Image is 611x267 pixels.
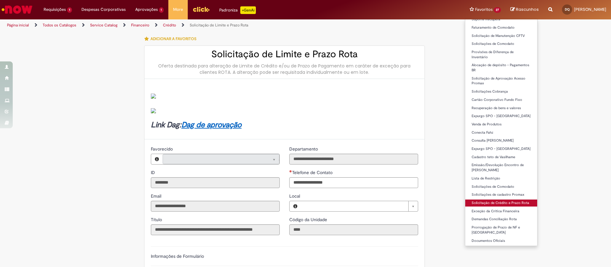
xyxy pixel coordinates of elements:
[151,169,156,176] label: Somente leitura - ID
[190,23,248,28] a: Solicitação de Limite e Prazo Rota
[465,200,537,207] a: Solicitação de Crédito e Prazo Rota
[465,32,537,39] a: Solicitação de Manutenção CFTV
[289,154,418,165] input: Departamento
[465,62,537,74] a: Alocação de depósito - Pagamentos BR
[151,49,418,60] h2: Solicitação de Limite e Prazo Rota
[465,216,537,223] a: Demandas Conciliação Rota
[151,108,156,113] img: sys_attachment.do
[289,193,301,199] span: Local
[5,19,403,31] ul: Trilhas de página
[219,6,256,14] div: Padroniza
[173,6,183,13] span: More
[151,36,196,41] span: Adicionar a Favoritos
[465,183,537,190] a: Solicitações de Comodato
[163,23,176,28] a: Crédito
[151,154,163,164] button: Favorecido, Visualizar este registro
[81,6,126,13] span: Despesas Corporativas
[159,7,164,13] span: 1
[465,162,537,173] a: Emissão/Devolução Encontro de [PERSON_NAME]
[193,4,210,14] img: click_logo_yellow_360x200.png
[43,23,76,28] a: Todos os Catálogos
[44,6,66,13] span: Requisições
[151,224,280,235] input: Título
[465,208,537,215] a: Exceção da Crítica Financeira
[290,201,301,211] button: Local, Visualizar este registro
[289,170,292,172] span: Obrigatório Preenchido
[292,170,334,175] span: Telefone de Contato
[131,23,149,28] a: Financeiro
[465,88,537,95] a: Solicitações Cobrança
[144,32,200,46] button: Adicionar a Favoritos
[465,175,537,182] a: Lista de Restrição
[465,19,537,246] ul: Favoritos
[67,7,72,13] span: 1
[465,16,537,23] a: Suporte Recupera
[181,120,242,130] a: Dag de aprovação
[151,193,163,199] label: Somente leitura - Email
[465,121,537,128] a: Venda de Produtos
[289,177,418,188] input: Telefone de Contato
[1,3,33,16] img: ServiceNow
[465,24,537,31] a: Faturamento de Comodato
[465,113,537,120] a: Expurgo SPO - [GEOGRAPHIC_DATA]
[465,75,537,87] a: Solicitação de Aprovação Acesso Promax
[289,217,328,222] span: Somente leitura - Código da Unidade
[465,237,537,244] a: Documentos Oficiais
[565,7,570,11] span: DQ
[289,146,319,152] label: Somente leitura - Departamento
[574,7,606,12] span: [PERSON_NAME]
[465,96,537,103] a: Cartão Corporativo Fundo Fixo
[465,105,537,112] a: Recuperação de bens e valores
[240,6,256,14] p: +GenAi
[7,23,29,28] a: Página inicial
[151,94,156,99] img: sys_attachment.do
[465,224,537,236] a: Prorrogação de Prazo de NF e [GEOGRAPHIC_DATA]
[90,23,117,28] a: Service Catalog
[510,7,539,13] a: Rascunhos
[289,224,418,235] input: Código da Unidade
[151,146,174,152] span: Somente leitura - Favorecido
[516,6,539,12] span: Rascunhos
[151,253,204,259] label: Informações de Formulário
[289,216,328,223] label: Somente leitura - Código da Unidade
[151,217,163,222] span: Somente leitura - Título
[135,6,158,13] span: Aprovações
[151,120,242,130] strong: Link Dag:
[151,177,280,188] input: ID
[465,137,537,144] a: Consulta [PERSON_NAME]
[151,201,280,212] input: Email
[151,170,156,175] span: Somente leitura - ID
[475,6,493,13] span: Favoritos
[151,216,163,223] label: Somente leitura - Título
[301,201,418,211] a: Limpar campo Local
[465,129,537,136] a: Conecta Fahz
[151,63,418,75] div: Oferta destinada para alteração de Limite de Crédito e/ou de Prazo de Pagamento em caráter de exc...
[494,7,501,13] span: 27
[163,154,279,164] a: Limpar campo Favorecido
[465,145,537,152] a: Expurgo SPO - [GEOGRAPHIC_DATA]
[465,40,537,47] a: Solicitações de Comodato
[465,191,537,198] a: Solicitações de cadastro Promax
[465,49,537,60] a: Provisões de Diferença de Inventário
[465,154,537,161] a: Cadastro teto de Vasilhame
